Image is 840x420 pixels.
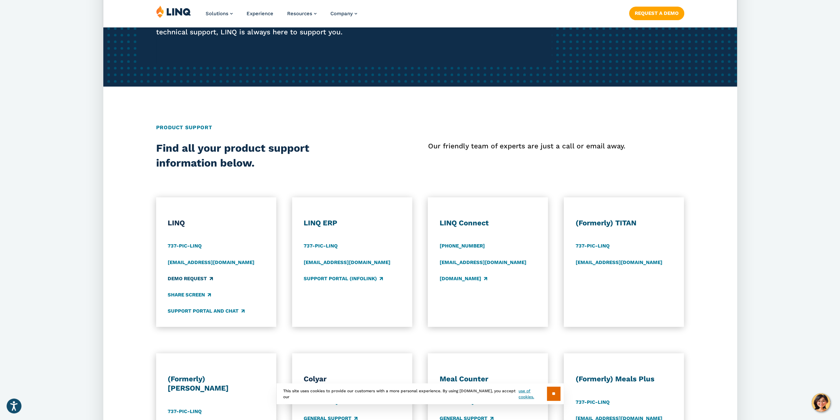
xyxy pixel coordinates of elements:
[629,7,684,20] a: Request a Demo
[575,218,672,228] h3: (Formerly) TITAN
[812,393,830,412] button: Hello, have a question? Let’s chat.
[168,275,213,282] a: Demo Request
[330,11,357,17] a: Company
[439,243,485,250] a: [PHONE_NUMBER]
[206,11,228,17] span: Solutions
[156,5,191,18] img: LINQ | K‑12 Software
[156,124,684,132] h2: Product Support
[287,11,312,17] span: Resources
[156,141,367,171] h2: Find all your product support information below.
[168,374,265,393] h3: (Formerly) [PERSON_NAME]
[303,243,337,250] a: 737-PIC-LINQ
[575,259,662,266] a: [EMAIL_ADDRESS][DOMAIN_NAME]
[629,5,684,20] nav: Button Navigation
[439,275,487,282] a: [DOMAIN_NAME]
[575,243,609,250] a: 737-PIC-LINQ
[277,383,564,404] div: This site uses cookies to provide our customers with a more personal experience. By using [DOMAIN...
[303,218,400,228] h3: LINQ ERP
[287,11,317,17] a: Resources
[303,374,400,384] h3: Colyar
[168,243,202,250] a: 737-PIC-LINQ
[247,11,273,17] a: Experience
[303,259,390,266] a: [EMAIL_ADDRESS][DOMAIN_NAME]
[519,388,547,400] a: use of cookies.
[206,5,357,27] nav: Primary Navigation
[168,308,245,315] a: Support Portal and Chat
[168,291,211,298] a: Share Screen
[428,141,684,151] p: Our friendly team of experts are just a call or email away.
[439,374,536,384] h3: Meal Counter
[439,218,536,228] h3: LINQ Connect
[168,218,265,228] h3: LINQ
[206,11,233,17] a: Solutions
[168,259,254,266] a: [EMAIL_ADDRESS][DOMAIN_NAME]
[575,374,672,384] h3: (Formerly) Meals Plus
[303,275,383,282] a: Support Portal (Infolink)
[330,11,353,17] span: Company
[439,259,526,266] a: [EMAIL_ADDRESS][DOMAIN_NAME]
